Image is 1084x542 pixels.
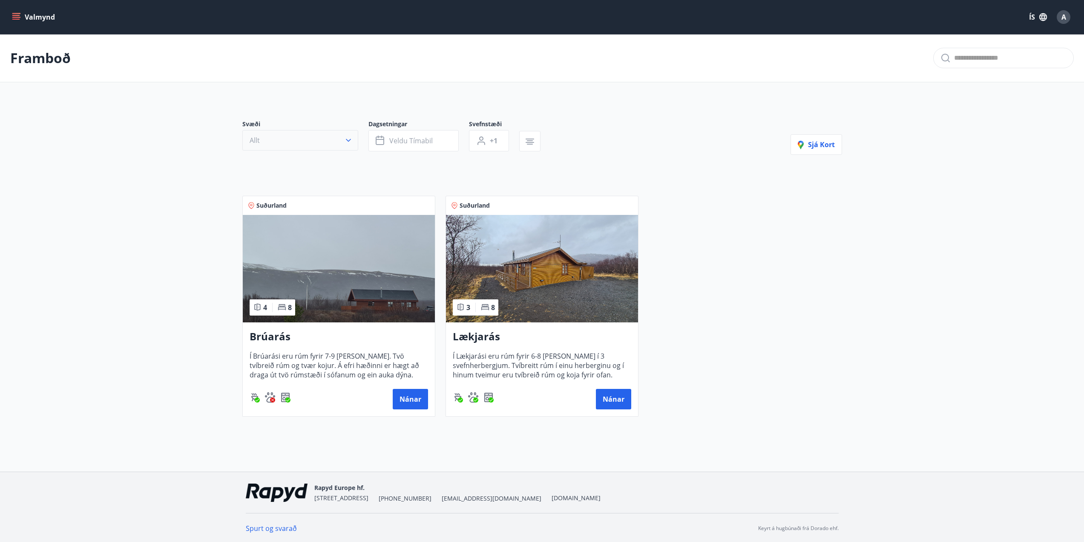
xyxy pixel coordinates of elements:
p: Framboð [10,49,71,67]
span: Dagsetningar [368,120,469,130]
span: Svefnstæði [469,120,519,130]
img: ZXjrS3QKesehq6nQAPjaRuRTI364z8ohTALB4wBr.svg [453,392,463,403]
div: Gasgrill [453,392,463,403]
div: Gæludýr [265,392,275,403]
button: ÍS [1024,9,1052,25]
button: Sjá kort [791,134,842,155]
button: menu [10,9,58,25]
img: 7hj2GulIrg6h11dFIpsIzg8Ak2vZaScVwTihwv8g.svg [483,392,494,403]
img: pxcaIm5dSOV3FS4whs1soiYWTwFQvksT25a9J10C.svg [265,392,275,403]
span: Suðurland [256,201,287,210]
span: Rapyd Europe hf. [314,484,365,492]
a: [DOMAIN_NAME] [552,494,601,502]
img: ekj9gaOU4bjvQReEWNZ0zEMsCR0tgSDGv48UY51k.png [246,484,308,502]
span: Svæði [242,120,368,130]
img: ZXjrS3QKesehq6nQAPjaRuRTI364z8ohTALB4wBr.svg [250,392,260,403]
span: Í Lækjarási eru rúm fyrir 6-8 [PERSON_NAME] í 3 svefnherbergjum. Tvíbreitt rúm í einu herberginu ... [453,351,631,380]
img: Paella dish [243,215,435,322]
button: Nánar [596,389,631,409]
button: Veldu tímabil [368,130,459,151]
span: A [1061,12,1066,22]
span: [EMAIL_ADDRESS][DOMAIN_NAME] [442,494,541,503]
div: Uppþvottavél [483,392,494,403]
img: Paella dish [446,215,638,322]
p: Keyrt á hugbúnaði frá Dorado ehf. [758,525,839,532]
span: Allt [250,136,260,145]
span: 8 [491,303,495,312]
h3: Brúarás [250,329,428,345]
span: Sjá kort [798,140,835,149]
span: 3 [466,303,470,312]
div: Gasgrill [250,392,260,403]
span: Veldu tímabil [389,136,433,145]
span: +1 [490,136,497,145]
button: A [1053,7,1074,27]
span: 8 [288,303,292,312]
button: Nánar [393,389,428,409]
a: Spurt og svarað [246,524,297,533]
span: [PHONE_NUMBER] [379,494,431,503]
div: Uppþvottavél [280,392,290,403]
span: Í Brúarási eru rúm fyrir 7-9 [PERSON_NAME]. Tvö tvíbreið rúm og tvær kojur. Á efri hæðinni er hæg... [250,351,428,380]
span: Suðurland [460,201,490,210]
button: +1 [469,130,509,151]
button: Allt [242,130,358,151]
img: 7hj2GulIrg6h11dFIpsIzg8Ak2vZaScVwTihwv8g.svg [280,392,290,403]
span: 4 [263,303,267,312]
h3: Lækjarás [453,329,631,345]
div: Gæludýr [468,392,478,403]
span: [STREET_ADDRESS] [314,494,368,502]
img: pxcaIm5dSOV3FS4whs1soiYWTwFQvksT25a9J10C.svg [468,392,478,403]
